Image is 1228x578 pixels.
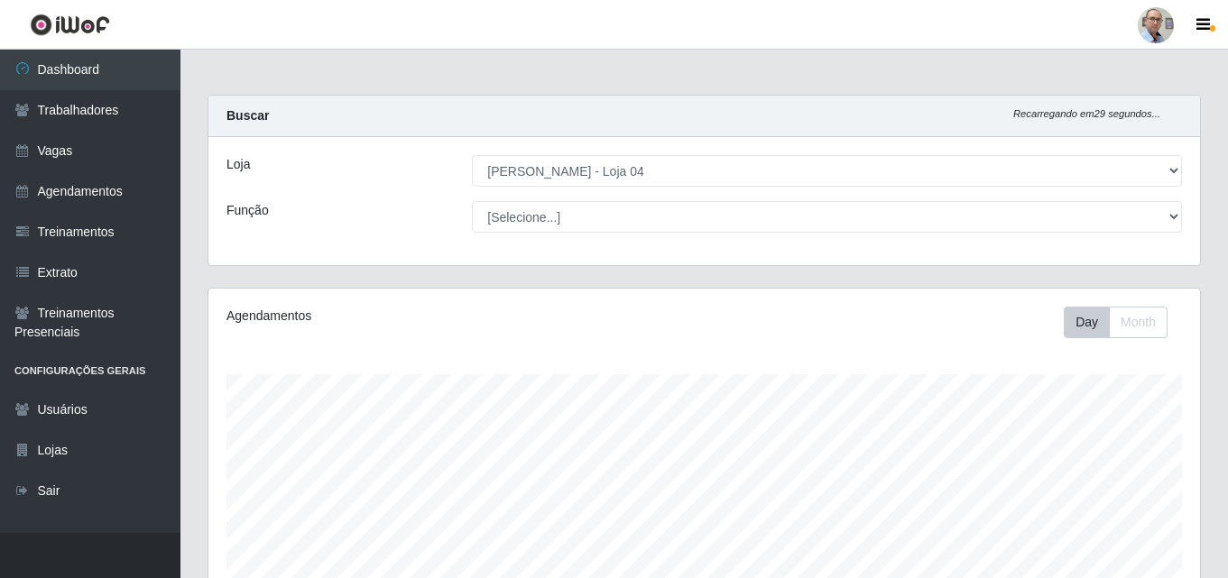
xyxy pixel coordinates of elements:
[1013,108,1160,119] i: Recarregando em 29 segundos...
[226,307,609,326] div: Agendamentos
[1064,307,1110,338] button: Day
[1064,307,1168,338] div: First group
[1109,307,1168,338] button: Month
[226,155,250,174] label: Loja
[226,201,269,220] label: Função
[30,14,110,36] img: CoreUI Logo
[226,108,269,123] strong: Buscar
[1064,307,1182,338] div: Toolbar with button groups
